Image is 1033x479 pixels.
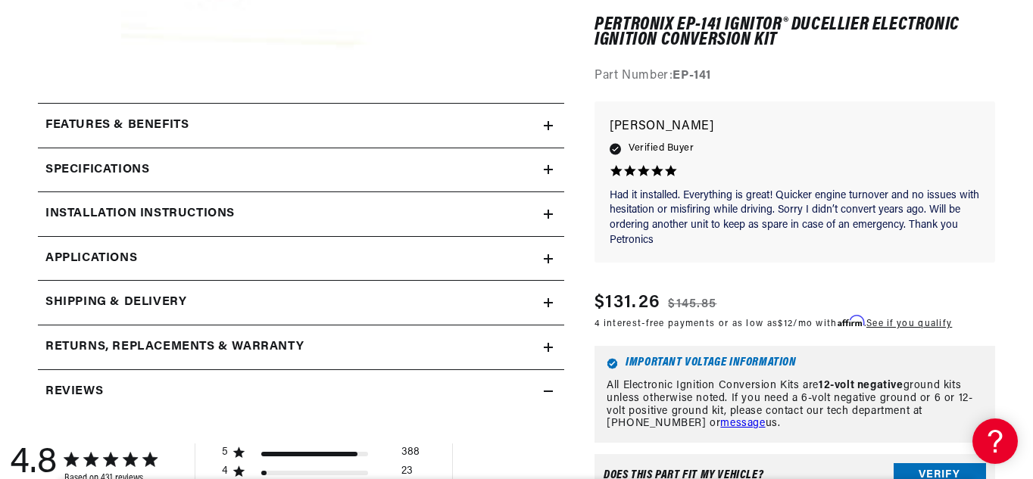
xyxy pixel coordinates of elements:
[45,204,235,224] h2: Installation instructions
[45,382,103,402] h2: Reviews
[38,281,564,325] summary: Shipping & Delivery
[45,293,186,313] h2: Shipping & Delivery
[866,319,952,328] a: See if you qualify - Learn more about Affirm Financing (opens in modal)
[45,249,137,269] span: Applications
[38,325,564,369] summary: Returns, Replacements & Warranty
[610,117,980,138] p: [PERSON_NAME]
[38,148,564,192] summary: Specifications
[38,370,564,414] summary: Reviews
[222,446,420,465] div: 5 star by 388 reviews
[607,380,983,431] p: All Electronic Ignition Conversion Kits are ground kits unless otherwise noted. If you need a 6-v...
[629,141,694,157] span: Verified Buyer
[38,104,564,148] summary: Features & Benefits
[45,337,304,357] h2: Returns, Replacements & Warranty
[595,17,995,48] h1: PerTronix EP-141 Ignitor® Ducellier Electronic Ignition Conversion Kit
[222,446,229,459] div: 5
[595,316,952,331] p: 4 interest-free payments or as low as /mo with .
[38,192,564,236] summary: Installation instructions
[595,67,995,87] div: Part Number:
[838,316,864,327] span: Affirm
[819,380,903,391] strong: 12-volt negative
[607,358,983,369] h6: Important Voltage Information
[595,289,660,316] span: $131.26
[45,160,149,180] h2: Specifications
[38,237,564,281] a: Applications
[673,70,711,82] strong: EP-141
[45,116,189,135] h2: Features & Benefits
[778,319,793,328] span: $12
[401,446,420,465] div: 388
[610,188,980,247] p: Had it installed. Everything is great! Quicker engine turnover and no issues with hesitation or m...
[720,418,765,430] a: message
[222,465,229,478] div: 4
[668,295,716,313] s: $145.85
